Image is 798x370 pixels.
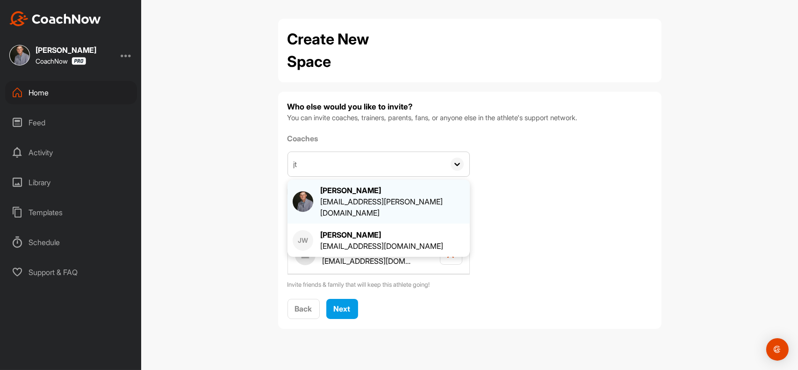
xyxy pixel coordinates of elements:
[320,185,465,196] div: [PERSON_NAME]
[9,11,101,26] img: CoachNow
[288,101,652,113] h4: Who else would you like to invite?
[288,299,320,319] button: Back
[295,304,312,313] span: Back
[5,261,137,284] div: Support & FAQ
[293,230,313,251] div: JW
[36,46,96,54] div: [PERSON_NAME]
[5,141,137,164] div: Activity
[5,171,137,194] div: Library
[320,229,443,240] div: [PERSON_NAME]
[5,81,137,104] div: Home
[5,201,137,224] div: Templates
[36,57,86,65] div: CoachNow
[320,196,465,218] div: [EMAIL_ADDRESS][PERSON_NAME][DOMAIN_NAME]
[288,152,445,176] input: Search by name or email
[5,111,137,134] div: Feed
[766,338,789,361] div: Open Intercom Messenger
[9,45,30,65] img: square_5f21283a4d88553eb21135f8194da61f.jpg
[288,113,652,123] p: You can invite coaches, trainers, parents, fans, or anyone else in the athlete's support network.
[323,255,411,267] p: [EMAIL_ADDRESS][DOMAIN_NAME]
[326,299,358,319] button: Next
[288,133,470,144] label: Coaches
[5,231,137,254] div: Schedule
[320,240,443,252] div: [EMAIL_ADDRESS][DOMAIN_NAME]
[334,304,351,313] span: Next
[288,280,470,290] p: Invite friends & family that will keep this athlete going!
[288,28,414,73] h2: Create New Space
[72,57,86,65] img: CoachNow Pro
[293,191,313,212] img: square_5f21283a4d88553eb21135f8194da61f.jpg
